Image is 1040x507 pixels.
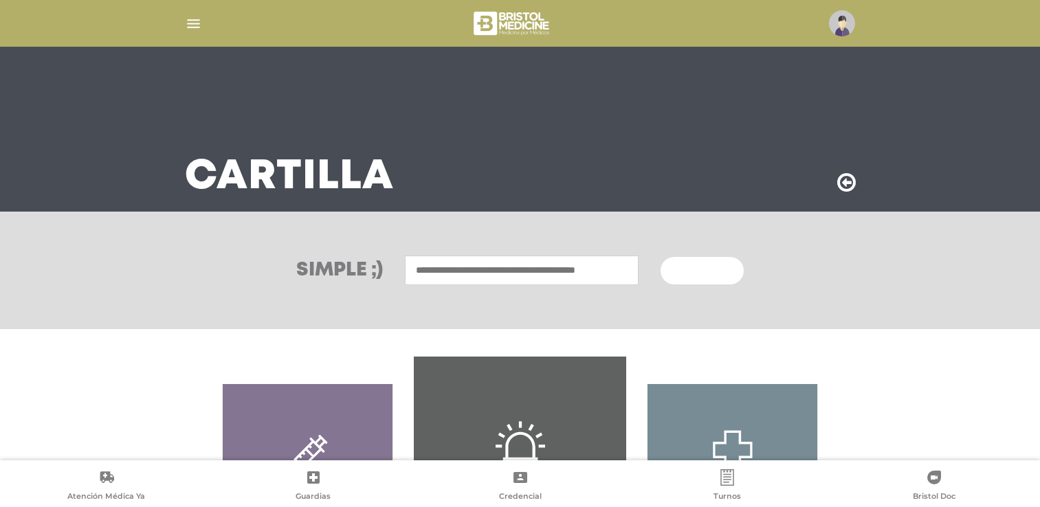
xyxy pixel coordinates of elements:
a: Guardias [210,469,417,504]
span: Buscar [677,267,717,276]
img: Cober_menu-lines-white.svg [185,15,202,32]
a: Bristol Doc [830,469,1037,504]
img: profile-placeholder.svg [829,10,855,36]
span: Credencial [499,491,542,504]
button: Buscar [661,257,743,284]
h3: Cartilla [185,159,394,195]
a: Credencial [417,469,623,504]
span: Bristol Doc [913,491,955,504]
span: Guardias [296,491,331,504]
a: Atención Médica Ya [3,469,210,504]
img: bristol-medicine-blanco.png [472,7,553,40]
span: Atención Médica Ya [67,491,145,504]
a: Turnos [623,469,830,504]
h3: Simple ;) [296,261,383,280]
span: Turnos [713,491,741,504]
